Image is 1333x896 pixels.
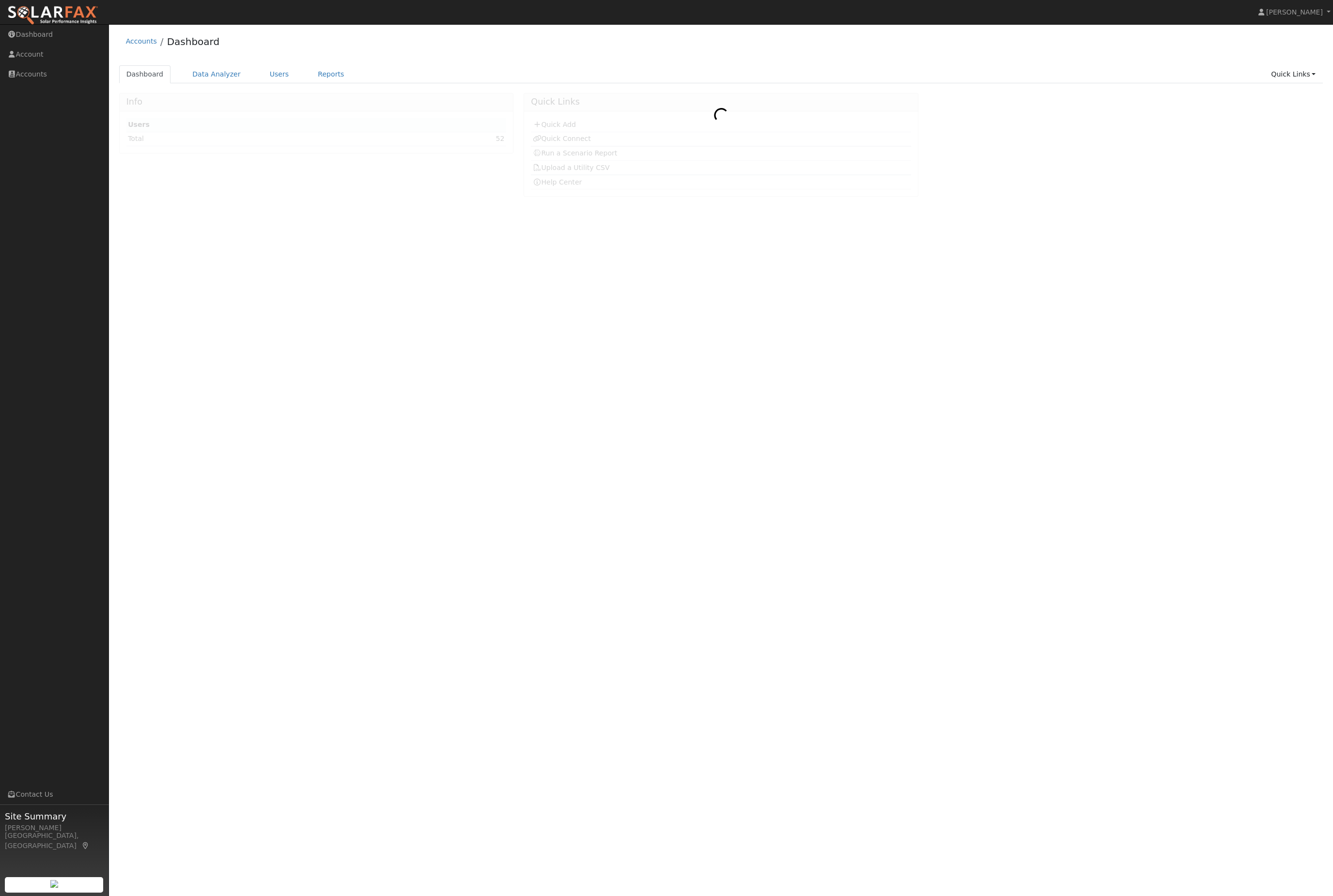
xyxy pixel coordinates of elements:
div: [GEOGRAPHIC_DATA], [GEOGRAPHIC_DATA] [5,831,104,851]
a: Reports [310,65,351,83]
a: Map [81,842,90,850]
span: [PERSON_NAME] [1266,8,1323,16]
a: Quick Links [1264,65,1323,83]
a: Dashboard [119,65,171,83]
a: Data Analyzer [185,65,248,83]
img: SolarFax [7,5,98,26]
a: Dashboard [167,36,220,47]
span: Site Summary [5,810,104,823]
div: [PERSON_NAME] [5,823,104,833]
img: retrieve [50,880,58,888]
a: Accounts [126,37,157,45]
a: Users [263,65,296,83]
